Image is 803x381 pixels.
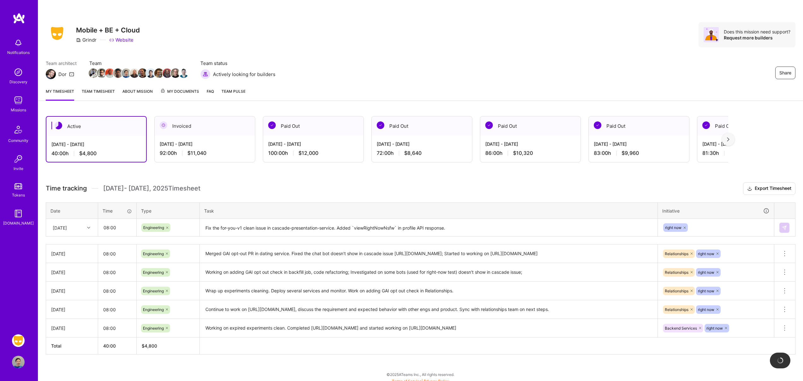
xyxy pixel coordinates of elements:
[51,150,141,157] div: 40:00 h
[200,319,657,337] textarea: Working on expired experiments clean. Completed [URL][DOMAIN_NAME] and started working on [URL][D...
[98,264,136,281] input: HH:MM
[154,68,164,78] img: Team Member Avatar
[12,153,25,165] img: Invite
[143,326,164,331] span: Engineering
[665,307,688,312] span: Relationships
[200,220,657,236] textarea: Fix the for-you-v1 clean issue in cascade-presentation-service. Added `viewRightNowNsfw` in profi...
[122,88,153,101] a: About Mission
[698,289,714,293] span: right now
[12,334,25,347] img: Grindr: Mobile + BE + Cloud
[82,88,115,101] a: Team timesheet
[513,150,533,156] span: $10,320
[51,141,141,148] div: [DATE] - [DATE]
[698,251,714,256] span: right now
[46,117,146,136] div: Active
[12,192,25,198] div: Tokens
[702,141,793,147] div: [DATE] - [DATE]
[775,67,795,79] button: Share
[665,289,688,293] span: Relationships
[87,226,90,229] i: icon Chevron
[171,68,180,79] a: Team Member Avatar
[724,29,790,35] div: Does this mission need support?
[404,150,422,156] span: $8,640
[46,60,77,67] span: Team architect
[200,301,657,318] textarea: Continue to work on [URL][DOMAIN_NAME], discuss the requirement and expected behavior with other ...
[10,356,26,368] a: User Avatar
[665,326,697,331] span: Backend Services
[485,150,576,156] div: 86:00 h
[121,68,131,78] img: Team Member Avatar
[268,150,358,156] div: 100:00 h
[122,68,130,79] a: Team Member Avatar
[51,250,93,257] div: [DATE]
[79,150,97,157] span: $4,800
[155,68,163,79] a: Team Member Avatar
[106,68,114,79] a: Team Member Avatar
[747,185,752,192] i: icon Download
[130,68,139,79] a: Team Member Avatar
[147,68,155,79] a: Team Member Avatar
[263,116,363,136] div: Paid Out
[589,116,689,136] div: Paid Out
[105,68,115,78] img: Team Member Avatar
[53,224,67,231] div: [DATE]
[594,150,684,156] div: 83:00 h
[160,141,250,147] div: [DATE] - [DATE]
[702,150,793,156] div: 81:30 h
[89,68,98,78] img: Team Member Avatar
[8,137,28,144] div: Community
[200,202,658,219] th: Task
[594,141,684,147] div: [DATE] - [DATE]
[55,122,62,129] img: Active
[727,137,729,142] img: right
[777,357,783,364] img: loading
[594,121,601,129] img: Paid Out
[485,121,493,129] img: Paid Out
[51,288,93,294] div: [DATE]
[13,13,25,24] img: logo
[98,320,136,337] input: HH:MM
[46,25,68,42] img: Company Logo
[58,71,67,78] div: Dor
[200,60,275,67] span: Team status
[665,270,688,275] span: Relationships
[155,116,255,136] div: Invoiced
[377,121,384,129] img: Paid Out
[372,116,472,136] div: Paid Out
[779,70,791,76] span: Share
[89,60,188,67] span: Team
[187,150,206,156] span: $11,040
[160,121,167,129] img: Invoiced
[138,68,147,78] img: Team Member Avatar
[46,337,98,355] th: Total
[782,225,787,230] img: Submit
[298,150,318,156] span: $12,000
[103,208,132,214] div: Time
[143,270,164,275] span: Engineering
[724,35,790,41] div: Request more builders
[109,37,133,43] a: Website
[98,301,136,318] input: HH:MM
[46,185,87,192] span: Time tracking
[9,79,27,85] div: Discovery
[207,88,214,101] a: FAQ
[14,165,23,172] div: Invite
[11,122,26,137] img: Community
[221,89,245,94] span: Team Pulse
[97,68,106,79] a: Team Member Avatar
[622,150,639,156] span: $9,960
[143,251,164,256] span: Engineering
[200,69,210,79] img: Actively looking for builders
[162,68,172,78] img: Team Member Avatar
[98,245,136,262] input: HH:MM
[11,107,26,113] div: Missions
[779,223,790,233] div: null
[377,141,467,147] div: [DATE] - [DATE]
[76,38,81,43] i: icon CompanyGray
[143,289,164,293] span: Engineering
[12,356,25,368] img: User Avatar
[200,264,657,281] textarea: Working on adding GAI opt out check in backfill job, code refactoring; Investigated on some bots ...
[200,245,657,262] textarea: Merged GAI opt-out PR in dating service. Fixed the chat bot doesn't show in cascade issue [URL][D...
[160,88,199,95] span: My Documents
[12,37,25,49] img: bell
